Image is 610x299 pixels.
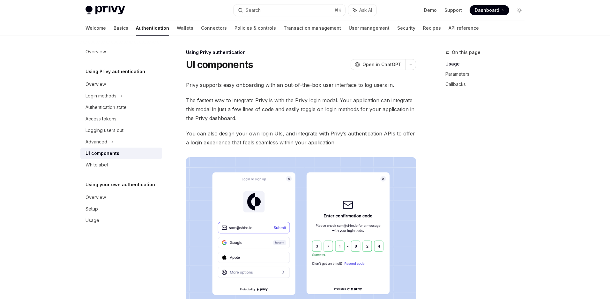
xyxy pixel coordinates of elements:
button: Ask AI [348,4,376,16]
span: The fastest way to integrate Privy is with the Privy login modal. Your application can integrate ... [186,96,416,123]
div: Overview [86,48,106,56]
button: Toggle dark mode [514,5,524,15]
a: Authentication [136,20,169,36]
a: Access tokens [80,113,162,125]
div: Setup [86,205,98,213]
a: Setup [80,203,162,215]
a: Wallets [177,20,193,36]
a: Authentication state [80,102,162,113]
a: Transaction management [284,20,341,36]
a: Dashboard [470,5,509,15]
span: On this page [452,49,480,56]
div: Overview [86,194,106,201]
button: Open in ChatGPT [351,59,405,70]
a: User management [349,20,390,36]
a: Recipes [423,20,441,36]
a: Parameters [445,69,530,79]
div: Advanced [86,138,107,146]
h1: UI components [186,59,253,70]
a: API reference [449,20,479,36]
a: Security [397,20,415,36]
div: Overview [86,80,106,88]
div: Usage [86,217,99,224]
img: light logo [86,6,125,15]
a: Overview [80,192,162,203]
a: Usage [80,215,162,226]
span: ⌘ K [335,8,341,13]
div: Using Privy authentication [186,49,416,56]
h5: Using Privy authentication [86,68,145,75]
div: Whitelabel [86,161,108,169]
button: Search...⌘K [234,4,345,16]
span: Ask AI [359,7,372,13]
a: Welcome [86,20,106,36]
div: Logging users out [86,126,123,134]
div: UI components [86,149,119,157]
a: Usage [445,59,530,69]
a: Overview [80,79,162,90]
span: You can also design your own login UIs, and integrate with Privy’s authentication APIs to offer a... [186,129,416,147]
a: Connectors [201,20,227,36]
div: Access tokens [86,115,116,123]
a: Policies & controls [234,20,276,36]
a: Logging users out [80,125,162,136]
a: Overview [80,46,162,57]
a: UI components [80,148,162,159]
div: Login methods [86,92,116,100]
h5: Using your own authentication [86,181,155,188]
div: Authentication state [86,103,127,111]
div: Search... [246,6,264,14]
a: Callbacks [445,79,530,89]
a: Demo [424,7,437,13]
a: Whitelabel [80,159,162,171]
span: Open in ChatGPT [362,61,401,68]
span: Privy supports easy onboarding with an out-of-the-box user interface to log users in. [186,80,416,89]
a: Basics [114,20,128,36]
span: Dashboard [475,7,499,13]
a: Support [444,7,462,13]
